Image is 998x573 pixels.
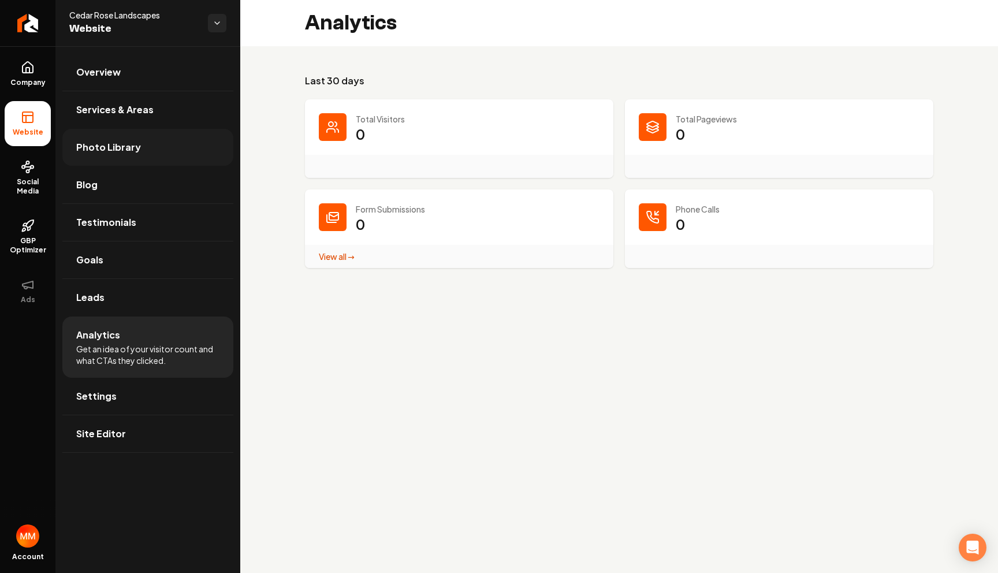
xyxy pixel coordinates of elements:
button: Ads [5,269,51,314]
p: Form Submissions [356,203,599,215]
span: Cedar Rose Landscapes [69,9,199,21]
a: Overview [62,54,233,91]
span: Company [6,78,50,87]
a: Testimonials [62,204,233,241]
span: Photo Library [76,140,141,154]
p: 0 [356,215,365,233]
a: Site Editor [62,415,233,452]
a: Photo Library [62,129,233,166]
div: Open Intercom Messenger [959,534,986,561]
span: Social Media [5,177,51,196]
span: Get an idea of your visitor count and what CTAs they clicked. [76,343,219,366]
button: Open user button [16,524,39,548]
p: Phone Calls [676,203,919,215]
img: Mohamed Mohamed [16,524,39,548]
a: Blog [62,166,233,203]
a: GBP Optimizer [5,210,51,264]
p: 0 [676,125,685,143]
span: Testimonials [76,215,136,229]
span: Website [8,128,48,137]
span: Overview [76,65,121,79]
a: Goals [62,241,233,278]
span: Website [69,21,199,37]
p: Total Visitors [356,113,599,125]
a: Leads [62,279,233,316]
p: 0 [356,125,365,143]
span: GBP Optimizer [5,236,51,255]
span: Ads [16,295,40,304]
span: Site Editor [76,427,126,441]
p: 0 [676,215,685,233]
a: Company [5,51,51,96]
img: Rebolt Logo [17,14,39,32]
span: Blog [76,178,98,192]
span: Analytics [76,328,120,342]
span: Leads [76,291,105,304]
a: Social Media [5,151,51,205]
h2: Analytics [305,12,397,35]
a: View all → [319,251,355,262]
span: Services & Areas [76,103,154,117]
a: Settings [62,378,233,415]
span: Account [12,552,44,561]
span: Goals [76,253,103,267]
span: Settings [76,389,117,403]
p: Total Pageviews [676,113,919,125]
h3: Last 30 days [305,74,933,88]
a: Services & Areas [62,91,233,128]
